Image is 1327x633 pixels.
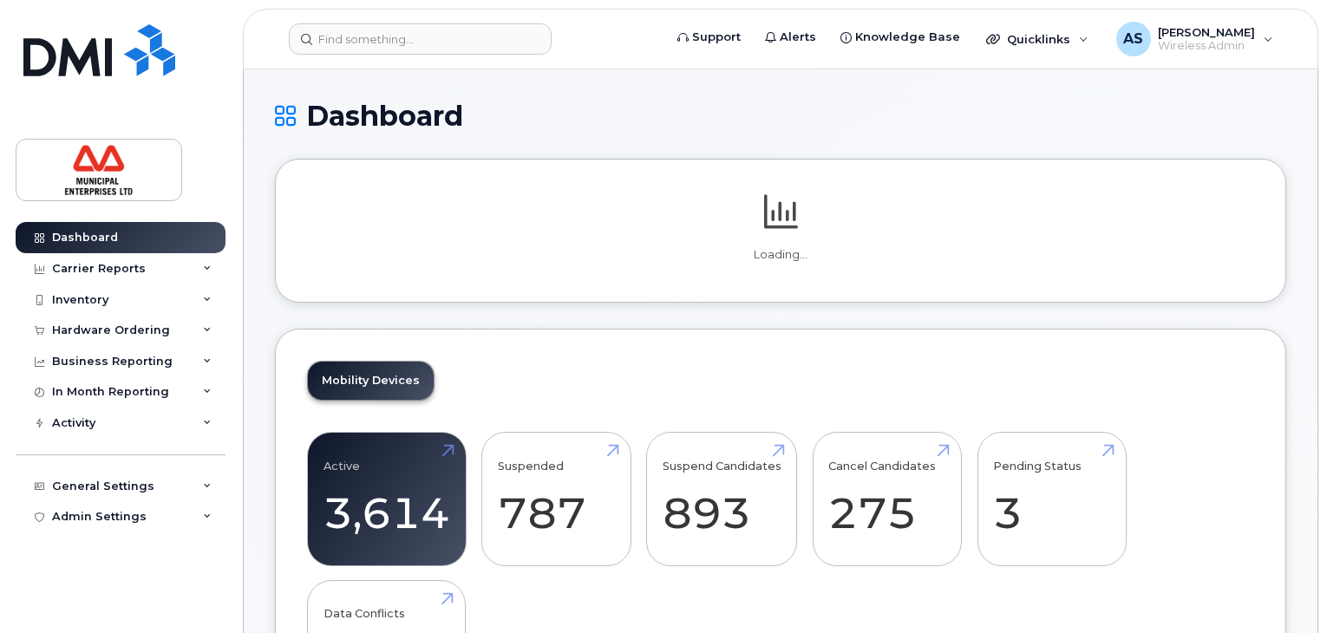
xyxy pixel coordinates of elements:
[828,442,945,557] a: Cancel Candidates 275
[307,247,1254,263] p: Loading...
[275,101,1286,131] h1: Dashboard
[993,442,1110,557] a: Pending Status 3
[498,442,615,557] a: Suspended 787
[324,442,450,557] a: Active 3,614
[663,442,781,557] a: Suspend Candidates 893
[308,362,434,400] a: Mobility Devices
